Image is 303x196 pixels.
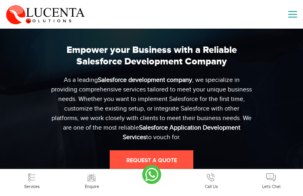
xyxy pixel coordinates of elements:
[181,184,241,190] div: Call Us
[2,177,62,190] a: Services
[126,156,177,165] span: request a quote
[181,177,241,190] a: Call Us
[51,76,253,142] div: As a leading , we specialize in providing comprehensive services tailored to meet your unique bus...
[241,177,301,190] a: Let's Chat
[62,177,122,190] a: Enquire
[241,184,301,190] div: Let's Chat
[98,76,192,84] b: Salesforce development company
[2,184,62,190] div: Services
[6,4,85,25] img: Lucenta Solutions
[123,124,240,141] b: Salesforce Application Development Services
[110,150,193,171] a: request a quote
[62,184,122,190] div: Enquire
[51,45,253,68] h1: Empower your Business with a Reliable Salesforce Development Company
